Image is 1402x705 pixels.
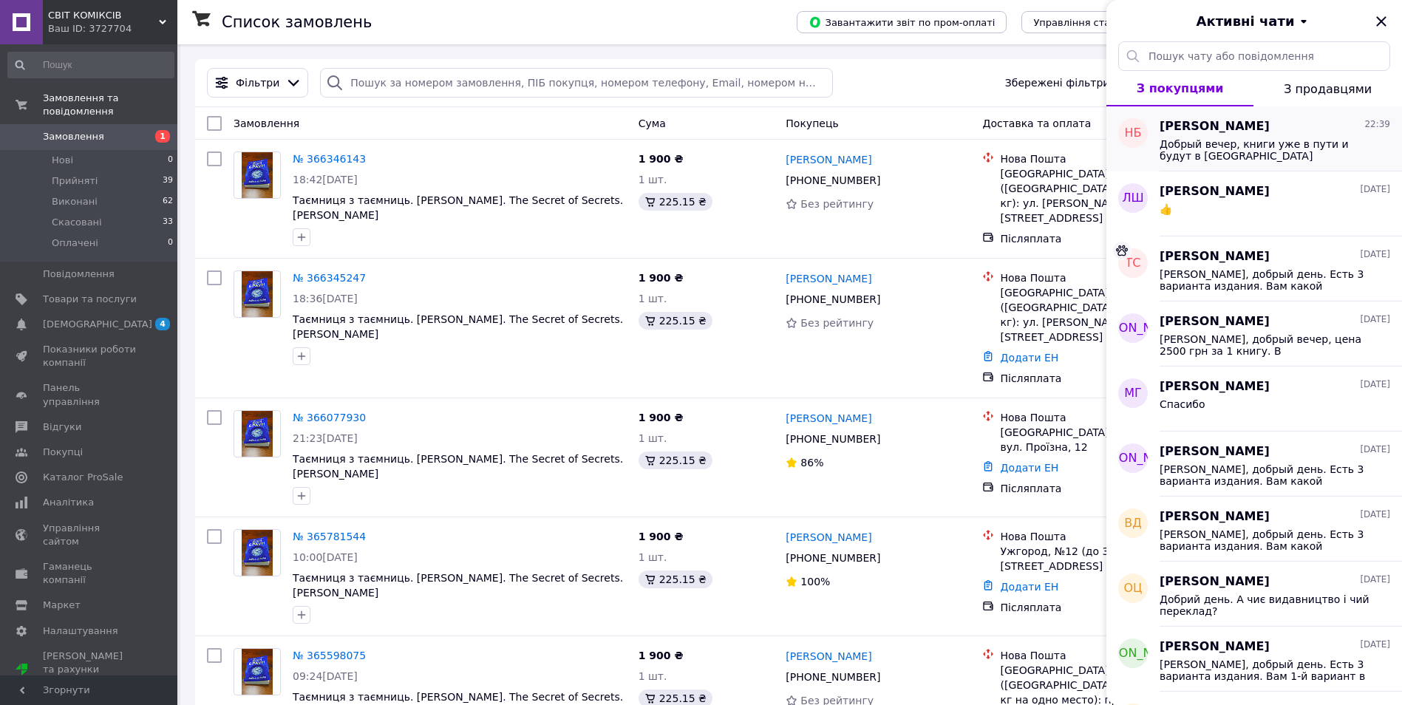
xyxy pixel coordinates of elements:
[1122,190,1143,207] span: ЛШ
[1160,573,1270,590] span: [PERSON_NAME]
[234,410,281,457] a: Фото товару
[168,154,173,167] span: 0
[800,457,823,469] span: 86%
[1160,248,1270,265] span: [PERSON_NAME]
[639,153,684,165] span: 1 900 ₴
[1360,573,1390,586] span: [DATE]
[783,170,883,191] div: [PHONE_NUMBER]
[1160,638,1270,655] span: [PERSON_NAME]
[1160,183,1270,200] span: [PERSON_NAME]
[43,381,137,408] span: Панель управління
[234,270,281,318] a: Фото товару
[1124,125,1141,142] span: НБ
[639,174,667,185] span: 1 шт.
[163,195,173,208] span: 62
[293,670,358,682] span: 09:24[DATE]
[1284,82,1372,96] span: З продавцями
[639,571,712,588] div: 225.15 ₴
[639,551,667,563] span: 1 шт.
[242,271,272,317] img: Фото товару
[1123,580,1142,597] span: ОЦ
[800,198,874,210] span: Без рейтингу
[786,649,871,664] a: [PERSON_NAME]
[163,216,173,229] span: 33
[1000,600,1206,615] div: Післяплата
[234,648,281,695] a: Фото товару
[800,576,830,587] span: 100%
[293,650,366,661] a: № 365598075
[1000,425,1206,454] div: [GEOGRAPHIC_DATA], №124 (до 10 кг): вул. Проїзна, 12
[293,194,623,221] span: Таємниця з таємниць. [PERSON_NAME]. The Secret of Secrets. [PERSON_NAME]
[1106,497,1402,562] button: ВД[PERSON_NAME][DATE][PERSON_NAME], добрый день. Есть 3 варианта издания. Вам какой вариант брони...
[1033,17,1146,28] span: Управління статусами
[639,650,684,661] span: 1 900 ₴
[800,317,874,329] span: Без рейтингу
[797,11,1007,33] button: Завантажити звіт по пром-оплаті
[1124,385,1142,402] span: МГ
[43,446,83,459] span: Покупці
[293,572,623,599] a: Таємниця з таємниць. [PERSON_NAME]. The Secret of Secrets. [PERSON_NAME]
[783,289,883,310] div: [PHONE_NUMBER]
[43,268,115,281] span: Повідомлення
[1160,333,1369,357] span: [PERSON_NAME], добрый вечер, цена 2500 грн за 1 книгу. В [GEOGRAPHIC_DATA] этих книг кроме нас ни...
[786,271,871,286] a: [PERSON_NAME]
[293,531,366,542] a: № 365781544
[1106,562,1402,627] button: ОЦ[PERSON_NAME][DATE]Добрий день. А чиє видавництво і чий переклад?
[1000,529,1206,544] div: Нова Пошта
[1360,378,1390,391] span: [DATE]
[293,432,358,444] span: 21:23[DATE]
[7,52,174,78] input: Пошук
[1360,638,1390,651] span: [DATE]
[1196,12,1294,31] span: Активні чати
[1000,270,1206,285] div: Нова Пошта
[1126,255,1141,272] span: тс
[786,530,871,545] a: [PERSON_NAME]
[43,650,137,690] span: [PERSON_NAME] та рахунки
[786,411,871,426] a: [PERSON_NAME]
[43,420,81,434] span: Відгуки
[1106,71,1253,106] button: З покупцями
[43,293,137,306] span: Товари та послуги
[1106,367,1402,432] button: МГ[PERSON_NAME][DATE]Спасибо
[293,551,358,563] span: 10:00[DATE]
[1000,352,1058,364] a: Додати ЕН
[236,75,279,90] span: Фільтри
[43,318,152,331] span: [DEMOGRAPHIC_DATA]
[234,117,299,129] span: Замовлення
[293,293,358,304] span: 18:36[DATE]
[234,151,281,199] a: Фото товару
[1106,302,1402,367] button: [PERSON_NAME][PERSON_NAME][DATE][PERSON_NAME], добрый вечер, цена 2500 грн за 1 книгу. В [GEOGRAP...
[1106,236,1402,302] button: тс[PERSON_NAME][DATE][PERSON_NAME], добрый день. Есть 3 варианта издания. Вам какой вариант брони...
[1160,268,1369,292] span: [PERSON_NAME], добрый день. Есть 3 варианта издания. Вам какой вариант бронировать? 1. Издание в ...
[48,22,177,35] div: Ваш ID: 3727704
[1160,203,1172,215] span: 👍
[1084,320,1182,337] span: [PERSON_NAME]
[639,193,712,211] div: 225.15 ₴
[43,599,81,612] span: Маркет
[52,195,98,208] span: Виконані
[1160,118,1270,135] span: [PERSON_NAME]
[1000,581,1058,593] a: Додати ЕН
[639,670,667,682] span: 1 шт.
[1160,138,1369,162] span: Добрый вечер, книги уже в пути и будут в [GEOGRAPHIC_DATA] ориентировочно 25 октября. В этот же д...
[1372,13,1390,30] button: Закрити
[43,130,104,143] span: Замовлення
[48,9,159,22] span: СВІТ КОМІКСІВ
[783,548,883,568] div: [PHONE_NUMBER]
[52,154,73,167] span: Нові
[293,313,623,340] a: Таємниця з таємниць. [PERSON_NAME]. The Secret of Secrets. [PERSON_NAME]
[1000,648,1206,663] div: Нова Пошта
[1160,658,1369,682] span: [PERSON_NAME], добрый день. Есть 3 варианта издания. Вам 1-й вариант в мягкой обложке? 1. Издание...
[1137,81,1224,95] span: З покупцями
[639,432,667,444] span: 1 шт.
[293,272,366,284] a: № 366345247
[1160,378,1270,395] span: [PERSON_NAME]
[639,412,684,423] span: 1 900 ₴
[1160,593,1369,617] span: Добрий день. А чиє видавництво і чий переклад?
[242,649,272,695] img: Фото товару
[155,318,170,330] span: 4
[1000,285,1206,344] div: [GEOGRAPHIC_DATA] ([GEOGRAPHIC_DATA].), №375 (до 30 кг): ул. [PERSON_NAME][STREET_ADDRESS]
[639,531,684,542] span: 1 900 ₴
